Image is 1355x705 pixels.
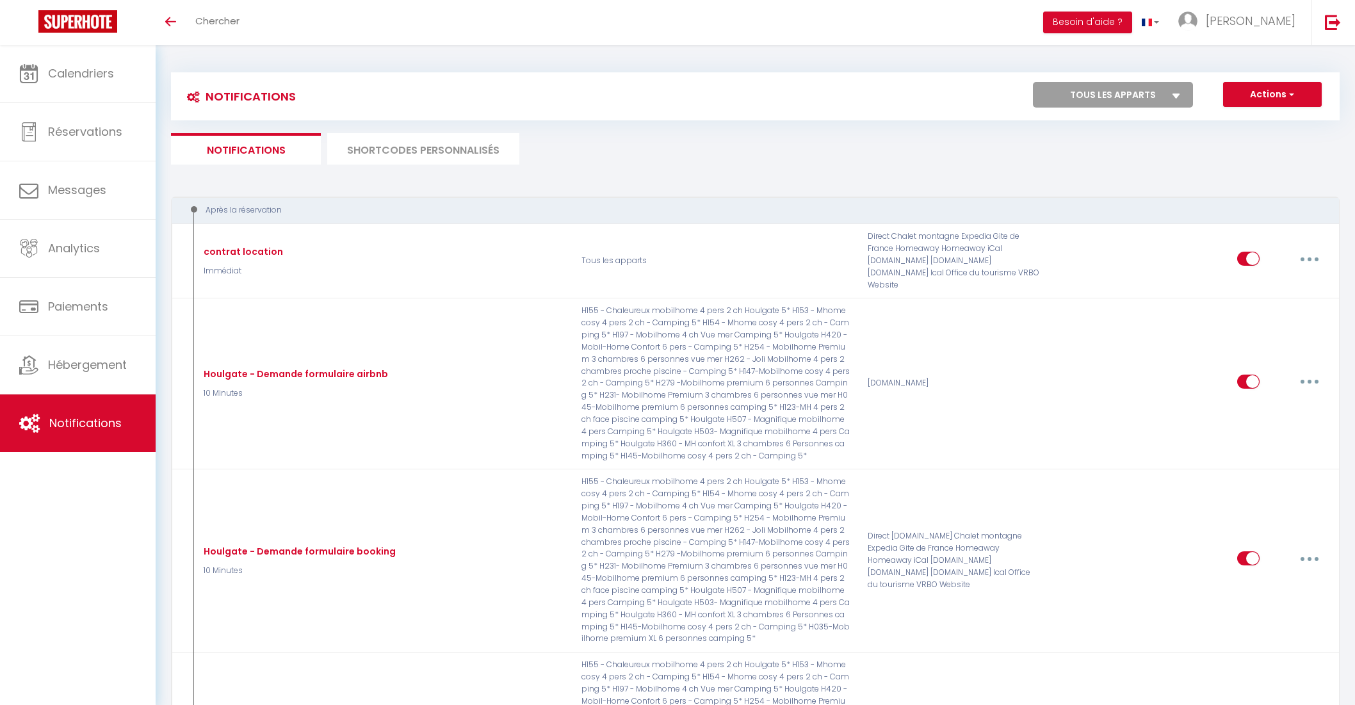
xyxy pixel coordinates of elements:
img: ... [1178,12,1197,31]
div: [DOMAIN_NAME] [859,305,1050,462]
span: Calendriers [48,65,114,81]
iframe: Chat [1301,647,1345,695]
img: logout [1325,14,1341,30]
img: Super Booking [38,10,117,33]
div: Houlgate - Demande formulaire airbnb [200,367,388,381]
div: Après la réservation [183,204,1305,216]
p: H155 - Chaleureux mobilhome 4 pers 2 ch Houlgate 5* H153 - Mhome cosy 4 pers 2 ch - Camping 5* H1... [573,476,859,645]
span: Chercher [195,14,239,28]
div: contrat location [200,245,283,259]
p: Immédiat [200,265,283,277]
li: Notifications [171,133,321,165]
div: Houlgate - Demande formulaire booking [200,544,396,558]
span: Messages [48,182,106,198]
span: Hébergement [48,357,127,373]
span: Analytics [48,240,100,256]
span: [PERSON_NAME] [1206,13,1295,29]
span: Réservations [48,124,122,140]
button: Besoin d'aide ? [1043,12,1132,33]
p: 10 Minutes [200,387,388,400]
li: SHORTCODES PERSONNALISÉS [327,133,519,165]
p: 10 Minutes [200,565,396,577]
div: Direct Chalet montagne Expedia Gite de France Homeaway Homeaway iCal [DOMAIN_NAME] [DOMAIN_NAME] ... [859,231,1050,291]
h3: Notifications [181,82,296,111]
p: H155 - Chaleureux mobilhome 4 pers 2 ch Houlgate 5* H153 - Mhome cosy 4 pers 2 ch - Camping 5* H1... [573,305,859,462]
button: Actions [1223,82,1322,108]
span: Notifications [49,415,122,431]
span: Paiements [48,298,108,314]
div: Direct [DOMAIN_NAME] Chalet montagne Expedia Gite de France Homeaway Homeaway iCal [DOMAIN_NAME] ... [859,476,1050,645]
p: Tous les apparts [573,231,859,291]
